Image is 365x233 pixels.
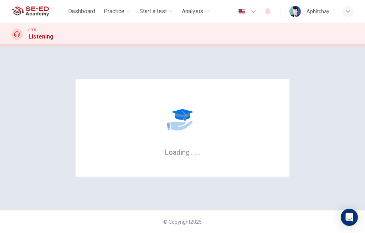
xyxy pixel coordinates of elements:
[194,146,197,157] h6: .
[137,5,176,18] button: Start a test
[182,7,203,16] span: Analysis
[29,32,53,41] h1: Listening
[101,5,134,18] button: Practice
[104,7,124,16] span: Practice
[139,7,167,16] span: Start a test
[163,219,202,225] span: © Copyright 2025
[11,4,49,19] img: SE-ED Academy logo
[65,5,98,18] button: Dashboard
[237,9,246,14] img: en
[29,27,36,32] span: CEFR
[179,5,212,18] button: Analysis
[165,147,200,157] h6: Loading
[198,146,200,157] h6: .
[341,209,358,226] div: Open Intercom Messenger
[191,146,193,157] h6: .
[68,7,95,16] span: Dashboard
[11,4,65,19] a: SE-ED Academy logo
[307,7,334,16] div: Aphitchaya Monthalob
[289,6,301,17] img: Profile picture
